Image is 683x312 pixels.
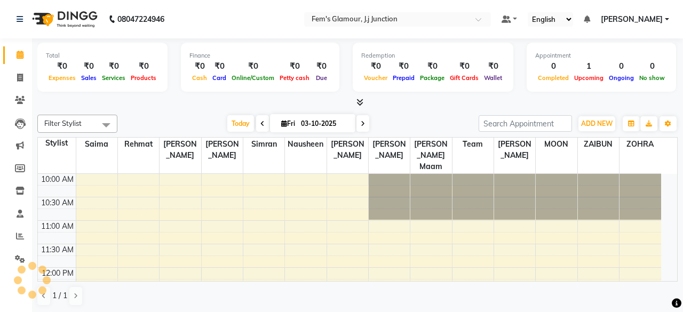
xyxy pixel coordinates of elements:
[369,138,410,162] span: [PERSON_NAME]
[189,74,210,82] span: Cash
[578,116,615,131] button: ADD NEW
[606,60,637,73] div: 0
[118,138,159,151] span: Rehmat
[117,4,164,34] b: 08047224946
[417,74,447,82] span: Package
[243,138,284,151] span: Simran
[227,115,254,132] span: Today
[447,74,481,82] span: Gift Cards
[298,116,351,132] input: 2025-10-03
[78,74,99,82] span: Sales
[601,14,663,25] span: [PERSON_NAME]
[390,60,417,73] div: ₹0
[39,268,76,279] div: 12:00 PM
[313,74,330,82] span: Due
[637,60,668,73] div: 0
[46,74,78,82] span: Expenses
[277,60,312,73] div: ₹0
[536,138,577,151] span: MOON
[39,197,76,209] div: 10:30 AM
[494,138,535,162] span: [PERSON_NAME]
[210,74,229,82] span: Card
[535,74,571,82] span: Completed
[481,74,505,82] span: Wallet
[312,60,331,73] div: ₹0
[27,4,100,34] img: logo
[39,244,76,255] div: 11:30 AM
[361,51,505,60] div: Redemption
[46,60,78,73] div: ₹0
[481,60,505,73] div: ₹0
[285,138,326,151] span: Nausheen
[189,60,210,73] div: ₹0
[578,138,619,151] span: ZAIBUN
[361,74,390,82] span: Voucher
[620,138,661,151] span: ZOHRA
[128,74,159,82] span: Products
[581,119,613,127] span: ADD NEW
[210,60,229,73] div: ₹0
[189,51,331,60] div: Finance
[39,221,76,232] div: 11:00 AM
[99,60,128,73] div: ₹0
[417,60,447,73] div: ₹0
[52,290,67,301] span: 1 / 1
[46,51,159,60] div: Total
[229,74,277,82] span: Online/Custom
[128,60,159,73] div: ₹0
[571,60,606,73] div: 1
[447,60,481,73] div: ₹0
[535,51,668,60] div: Appointment
[229,60,277,73] div: ₹0
[38,138,76,149] div: Stylist
[571,74,606,82] span: Upcoming
[78,60,99,73] div: ₹0
[277,74,312,82] span: Petty cash
[279,119,298,127] span: Fri
[99,74,128,82] span: Services
[452,138,494,151] span: Team
[637,74,668,82] span: No show
[160,138,201,162] span: [PERSON_NAME]
[44,119,82,127] span: Filter Stylist
[479,115,572,132] input: Search Appointment
[76,138,117,151] span: Saima
[606,74,637,82] span: Ongoing
[361,60,390,73] div: ₹0
[410,138,451,173] span: [PERSON_NAME] maam
[390,74,417,82] span: Prepaid
[39,174,76,185] div: 10:00 AM
[535,60,571,73] div: 0
[327,138,368,162] span: [PERSON_NAME]
[202,138,243,162] span: [PERSON_NAME]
